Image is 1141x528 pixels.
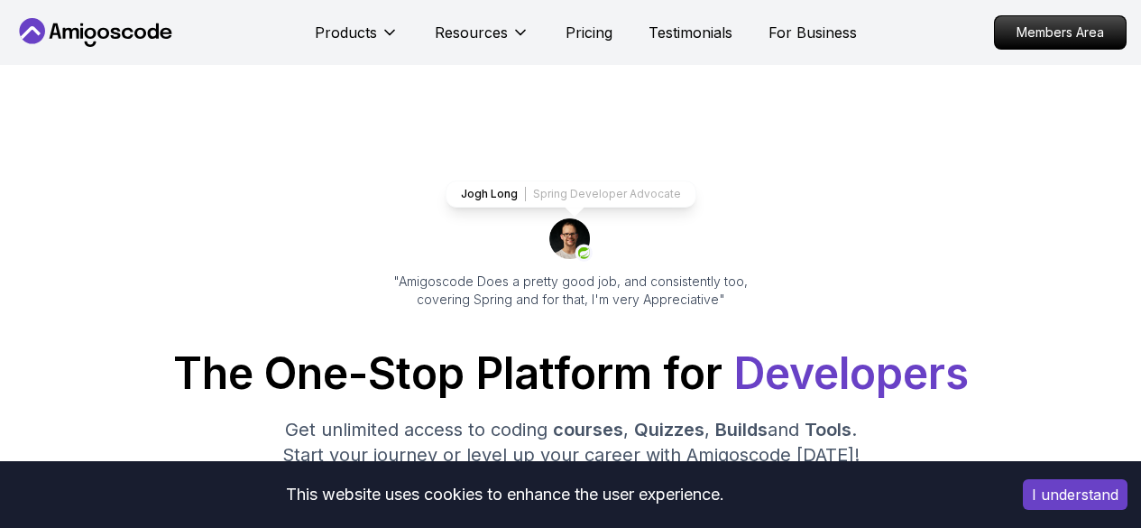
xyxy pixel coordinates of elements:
img: josh long [549,218,593,262]
div: This website uses cookies to enhance the user experience. [14,475,996,514]
span: courses [553,419,623,440]
a: For Business [768,22,857,43]
button: Resources [435,22,529,58]
p: Members Area [995,16,1126,49]
p: Spring Developer Advocate [533,187,681,201]
h1: The One-Stop Platform for [14,352,1127,395]
p: Resources [435,22,508,43]
p: "Amigoscode Does a pretty good job, and consistently too, covering Spring and for that, I'm very ... [369,273,773,309]
span: Tools [805,419,851,440]
a: Pricing [566,22,612,43]
span: Builds [715,419,768,440]
button: Products [315,22,399,58]
button: Accept cookies [1023,479,1127,510]
a: Testimonials [649,22,732,43]
span: Developers [733,347,969,400]
p: Jogh Long [461,187,518,201]
p: Get unlimited access to coding , , and . Start your journey or level up your career with Amigosco... [268,417,874,468]
a: Members Area [994,15,1127,50]
p: Products [315,22,377,43]
span: Quizzes [634,419,704,440]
